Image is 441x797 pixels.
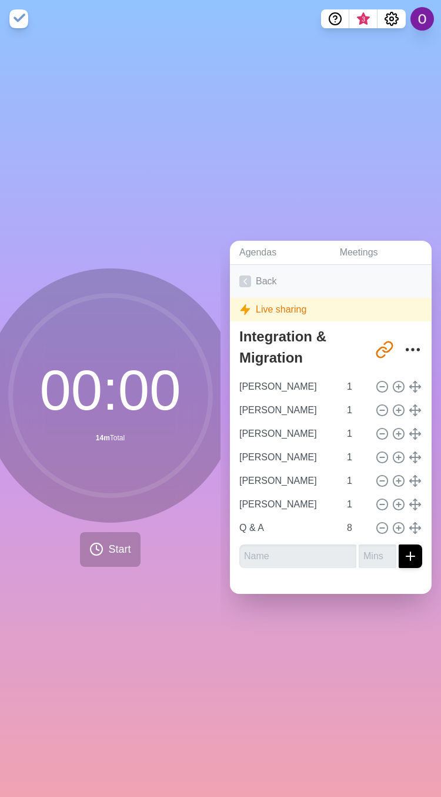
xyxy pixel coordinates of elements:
[235,469,340,493] input: Name
[235,422,340,446] input: Name
[235,493,340,516] input: Name
[235,516,340,540] input: Name
[342,493,370,516] input: Mins
[321,9,349,28] button: Help
[342,469,370,493] input: Mins
[9,9,28,28] img: timeblocks logo
[401,338,425,361] button: More
[235,375,340,398] input: Name
[330,241,432,265] a: Meetings
[359,544,396,568] input: Mins
[359,15,368,24] span: 3
[342,375,370,398] input: Mins
[342,398,370,422] input: Mins
[342,422,370,446] input: Mins
[230,265,432,298] a: Back
[235,398,340,422] input: Name
[108,542,131,557] span: Start
[377,9,406,28] button: Settings
[349,9,377,28] button: What’s new
[80,532,140,567] button: Start
[230,298,432,321] div: Live sharing
[373,338,396,361] button: Share link
[342,446,370,469] input: Mins
[230,241,330,265] a: Agendas
[239,544,356,568] input: Name
[342,516,370,540] input: Mins
[235,446,340,469] input: Name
